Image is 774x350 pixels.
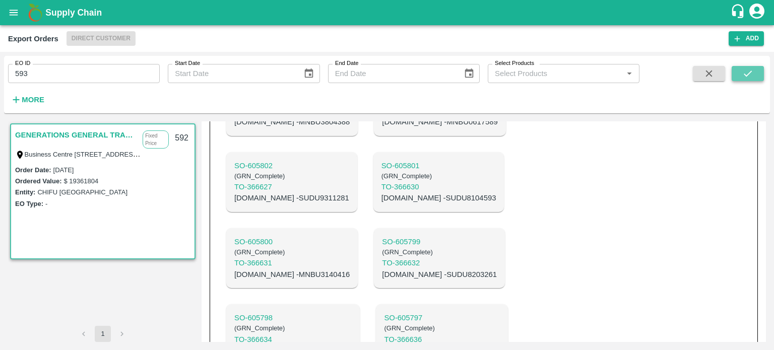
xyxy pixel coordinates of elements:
input: Start Date [168,64,295,83]
button: More [8,91,47,108]
button: Choose date [299,64,318,83]
button: Choose date [460,64,479,83]
input: Select Products [491,67,620,80]
p: TO- 366630 [381,181,496,192]
div: 592 [169,126,195,150]
p: TO- 366627 [234,181,349,192]
a: SO-605797 [384,312,499,323]
h6: ( GRN_Complete ) [382,247,497,257]
h6: ( GRN_Complete ) [234,247,350,257]
label: EO Type: [15,200,43,207]
button: Open [623,67,636,80]
div: account of current user [748,2,766,23]
a: SO-605802 [234,160,349,171]
label: CHIFU [GEOGRAPHIC_DATA] [37,188,127,196]
div: Export Orders [8,32,58,45]
p: SO- 605799 [382,236,497,247]
label: - [45,200,47,207]
h6: ( GRN_Complete ) [384,323,499,333]
a: SO-605798 [234,312,352,323]
p: SO- 605798 [234,312,352,323]
a: TO-366627 [234,181,349,192]
a: GENERATIONS GENERAL TRADING LLC [15,128,138,142]
button: open drawer [2,1,25,24]
p: [DOMAIN_NAME] - MNBU0617589 [382,116,497,127]
input: End Date [328,64,456,83]
b: Supply Chain [45,8,102,18]
h6: ( GRN_Complete ) [381,171,496,181]
p: Fixed Price [143,130,169,149]
p: [DOMAIN_NAME] - MNBU3140416 [234,269,350,280]
p: TO- 366632 [382,257,497,268]
input: Enter EO ID [8,64,160,83]
label: Entity: [15,188,35,196]
p: [DOMAIN_NAME] - SUDU8104593 [381,192,496,203]
p: [DOMAIN_NAME] - SUDU8203261 [382,269,497,280]
h6: ( GRN_Complete ) [234,323,352,333]
p: SO- 605797 [384,312,499,323]
label: End Date [335,59,358,67]
p: [DOMAIN_NAME] - MNBU3804388 [234,116,350,127]
a: SO-605800 [234,236,350,247]
a: Supply Chain [45,6,730,20]
a: SO-605799 [382,236,497,247]
a: TO-366634 [234,334,352,345]
label: Ordered Value: [15,177,61,185]
a: TO-366630 [381,181,496,192]
label: Select Products [495,59,534,67]
strong: More [22,96,44,104]
h6: ( GRN_Complete ) [234,171,349,181]
a: TO-366632 [382,257,497,268]
div: customer-support [730,4,748,22]
p: SO- 605802 [234,160,349,171]
p: TO- 366631 [234,257,350,268]
label: [DATE] [53,166,74,174]
label: EO ID [15,59,30,67]
p: SO- 605801 [381,160,496,171]
a: SO-605801 [381,160,496,171]
p: TO- 366634 [234,334,352,345]
nav: pagination navigation [74,326,132,342]
p: TO- 366636 [384,334,499,345]
label: $ 19361804 [63,177,98,185]
button: page 1 [95,326,111,342]
p: [DOMAIN_NAME] - SUDU9311281 [234,192,349,203]
a: TO-366631 [234,257,350,268]
img: logo [25,3,45,23]
label: Business Centre [STREET_ADDRESS], [GEOGRAPHIC_DATA] [25,150,211,158]
label: Start Date [175,59,200,67]
label: Order Date : [15,166,51,174]
button: Add [729,31,764,46]
a: TO-366636 [384,334,499,345]
p: SO- 605800 [234,236,350,247]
